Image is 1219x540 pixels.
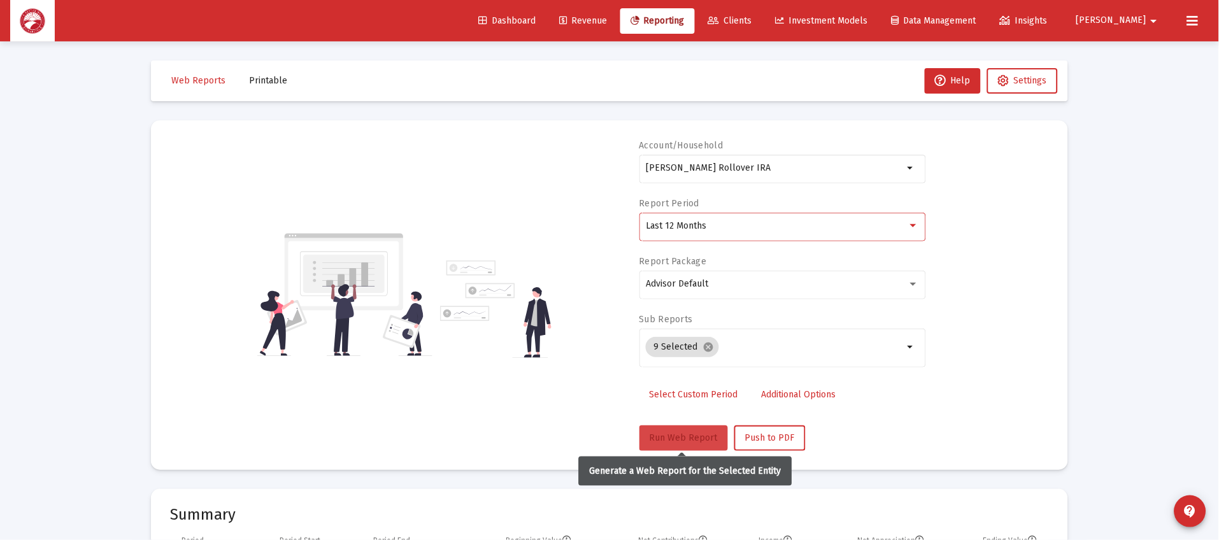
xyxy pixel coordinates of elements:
mat-chip: 9 Selected [646,337,719,357]
span: Dashboard [478,15,536,26]
a: Dashboard [468,8,546,34]
span: Run Web Report [650,432,718,443]
img: reporting [257,232,432,358]
button: Help [925,68,981,94]
span: Last 12 Months [646,220,706,231]
mat-icon: arrow_drop_down [904,339,919,355]
span: Clients [708,15,752,26]
a: Insights [990,8,1058,34]
button: Web Reports [161,68,236,94]
label: Sub Reports [639,314,693,325]
mat-icon: contact_support [1183,504,1198,519]
a: Investment Models [766,8,878,34]
span: Settings [1014,75,1047,86]
mat-icon: cancel [702,341,714,353]
span: Push to PDF [745,432,795,443]
mat-icon: arrow_drop_down [904,160,919,176]
span: Advisor Default [646,278,708,289]
a: Reporting [620,8,695,34]
label: Account/Household [639,140,724,151]
button: [PERSON_NAME] [1061,8,1177,33]
span: Additional Options [762,389,836,400]
span: Insights [1000,15,1048,26]
img: Dashboard [20,8,45,34]
mat-card-title: Summary [170,508,1049,521]
span: Investment Models [776,15,868,26]
a: Clients [698,8,762,34]
span: Revenue [559,15,607,26]
mat-chip-list: Selection [646,334,904,360]
button: Run Web Report [639,425,728,451]
span: Printable [249,75,287,86]
mat-icon: arrow_drop_down [1146,8,1162,34]
span: Web Reports [171,75,225,86]
a: Revenue [549,8,617,34]
span: Help [935,75,971,86]
span: [PERSON_NAME] [1076,15,1146,26]
button: Settings [987,68,1058,94]
a: Data Management [881,8,987,34]
label: Report Period [639,198,700,209]
input: Search or select an account or household [646,163,904,173]
span: Select Custom Period [650,389,738,400]
button: Printable [239,68,297,94]
button: Push to PDF [734,425,806,451]
span: Reporting [631,15,685,26]
img: reporting-alt [440,260,552,358]
label: Report Package [639,256,707,267]
span: Data Management [892,15,976,26]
